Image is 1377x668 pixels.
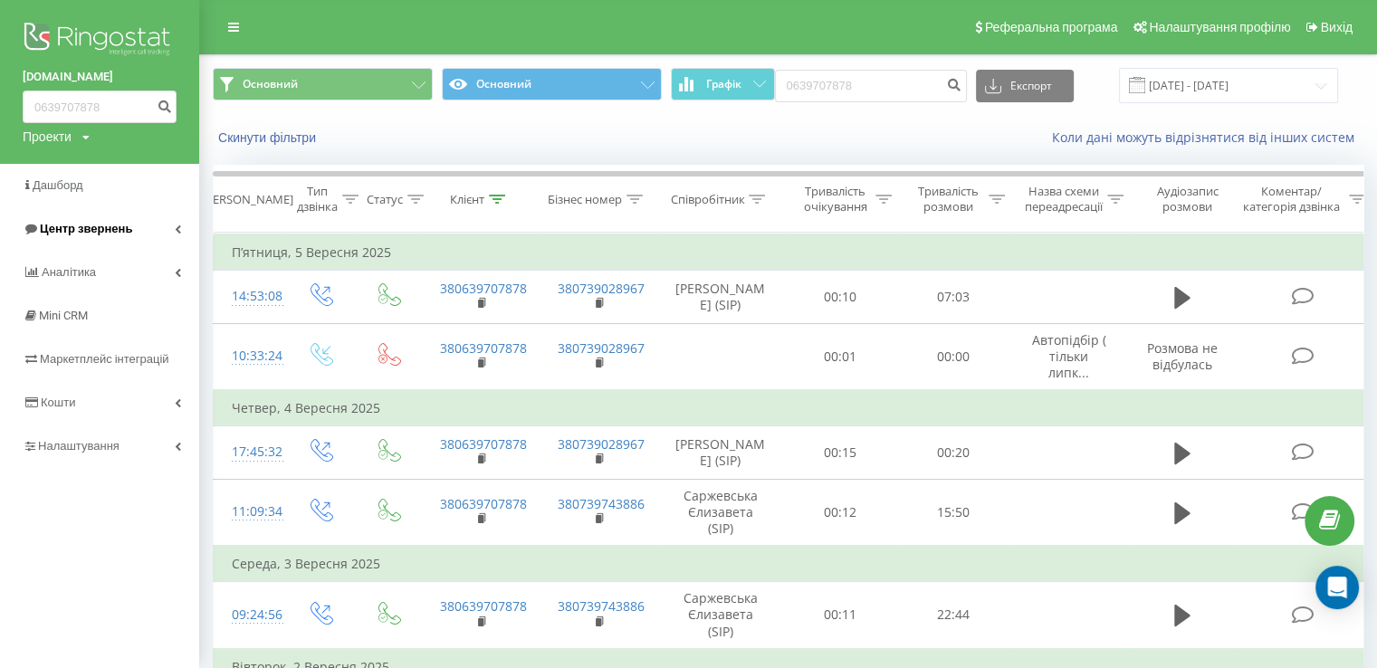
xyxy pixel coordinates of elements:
img: Ringostat logo [23,18,177,63]
div: Співробітник [670,192,744,207]
td: [PERSON_NAME] (SIP) [657,271,784,323]
div: Коментар/категорія дзвінка [1238,184,1344,215]
span: Центр звернень [40,222,132,235]
td: 00:15 [784,426,897,479]
a: 380739028967 [558,280,645,297]
div: Тривалість очікування [799,184,871,215]
span: Основний [243,77,298,91]
div: Open Intercom Messenger [1315,566,1359,609]
div: 14:53:08 [232,279,268,314]
td: 22:44 [897,582,1010,649]
td: 00:20 [897,426,1010,479]
span: Mini CRM [39,309,88,322]
a: [DOMAIN_NAME] [23,68,177,86]
span: Налаштування профілю [1149,20,1290,34]
td: Середа, 3 Вересня 2025 [214,546,1372,582]
div: Бізнес номер [548,192,622,207]
span: Кошти [41,396,75,409]
td: 00:12 [784,479,897,546]
a: 380739743886 [558,495,645,512]
td: Четвер, 4 Вересня 2025 [214,390,1372,426]
span: Налаштування [38,439,120,453]
a: 380639707878 [440,280,527,297]
a: 380739028967 [558,435,645,453]
td: 00:11 [784,582,897,649]
span: Реферальна програма [985,20,1118,34]
input: Пошук за номером [23,91,177,123]
a: 380739028967 [558,339,645,357]
div: [PERSON_NAME] [202,192,293,207]
a: 380739743886 [558,597,645,615]
button: Графік [671,68,775,100]
button: Експорт [976,70,1074,102]
div: Тип дзвінка [297,184,338,215]
a: Коли дані можуть відрізнятися вiд інших систем [1052,129,1363,146]
td: П’ятниця, 5 Вересня 2025 [214,234,1372,271]
div: Клієнт [450,192,484,207]
div: 17:45:32 [232,434,268,470]
td: [PERSON_NAME] (SIP) [657,426,784,479]
div: Статус [367,192,403,207]
span: Вихід [1321,20,1353,34]
div: 10:33:24 [232,339,268,374]
div: 09:24:56 [232,597,268,633]
button: Основний [213,68,433,100]
td: 00:00 [897,323,1010,390]
div: Тривалість розмови [913,184,984,215]
a: 380639707878 [440,339,527,357]
td: Саржевська Єлизавета (SIP) [657,479,784,546]
td: Саржевська Єлизавета (SIP) [657,582,784,649]
a: 380639707878 [440,495,527,512]
span: Дашборд [33,178,83,192]
td: 07:03 [897,271,1010,323]
div: Проекти [23,128,72,146]
div: Аудіозапис розмови [1143,184,1231,215]
td: 15:50 [897,479,1010,546]
button: Основний [442,68,662,100]
a: 380639707878 [440,597,527,615]
span: Аналiтика [42,265,96,279]
span: Графік [706,78,741,91]
span: Маркетплейс інтеграцій [40,352,169,366]
button: Скинути фільтри [213,129,325,146]
div: 11:09:34 [232,494,268,530]
a: 380639707878 [440,435,527,453]
td: 00:10 [784,271,897,323]
span: Автопідбір ( тільки липк... [1032,331,1106,381]
div: Назва схеми переадресації [1025,184,1103,215]
span: Розмова не відбулась [1147,339,1218,373]
td: 00:01 [784,323,897,390]
input: Пошук за номером [775,70,967,102]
